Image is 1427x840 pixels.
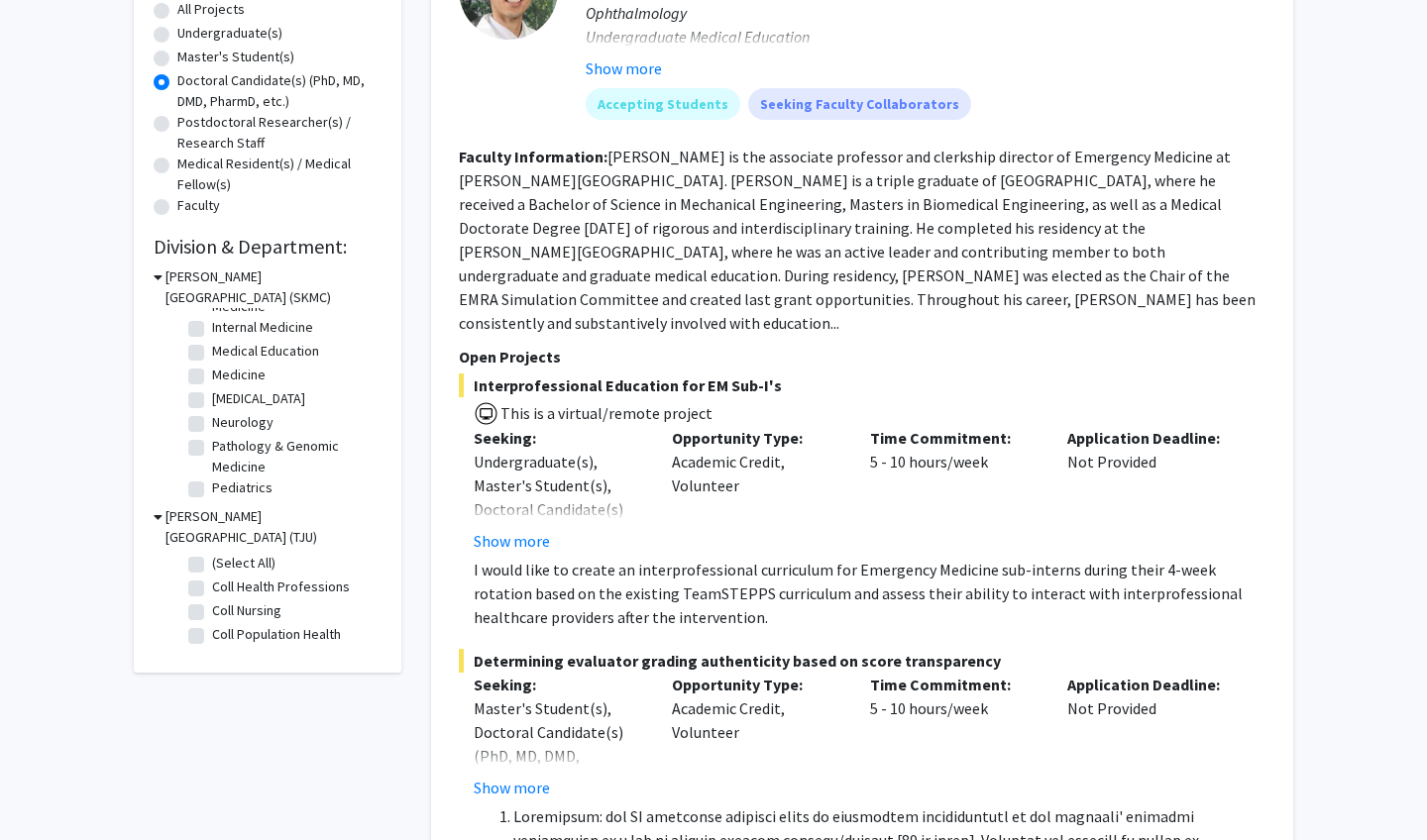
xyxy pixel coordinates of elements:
mat-chip: Seeking Faculty Collaborators [748,88,971,120]
fg-read-more: [PERSON_NAME] is the associate professor and clerkship director of Emergency Medicine at [PERSON_... [459,147,1256,333]
p: Open Projects [459,345,1265,368]
p: Application Deadline: [1067,426,1236,450]
div: Academic Credit, Volunteer [657,673,855,799]
label: Pediatrics [212,477,273,498]
iframe: Chat [15,751,84,825]
p: Seeking: [474,426,642,450]
div: Master's Student(s), Doctoral Candidate(s) (PhD, MD, DMD, PharmD, etc.), Medical Resident(s) / Me... [474,696,642,839]
span: This is a virtual/remote project [498,403,713,423]
span: Determining evaluator grading authenticity based on score transparency [459,649,1265,673]
p: Opportunity Type: [672,426,840,450]
button: Show more [474,529,550,553]
label: Neurology [212,412,274,433]
h3: [PERSON_NAME][GEOGRAPHIC_DATA] (SKMC) [165,266,382,308]
label: Doctoral Candidate(s) (PhD, MD, DMD, PharmD, etc.) [177,70,382,112]
label: Coll Population Health [212,624,341,645]
p: Opportunity Type: [672,673,840,696]
p: Time Commitment: [870,673,1039,696]
p: I would like to create an interprofessional curriculum for Emergency Medicine sub-interns during ... [474,558,1265,629]
p: Seeking: [474,673,642,696]
button: Show more [474,776,550,799]
label: Coll Health Professions [212,577,350,597]
button: Show more [586,56,662,80]
label: Postdoctoral Researcher(s) / Research Staff [177,112,382,154]
h3: [PERSON_NAME][GEOGRAPHIC_DATA] (TJU) [165,506,382,548]
label: Faculty [177,195,220,216]
b: Faculty Information: [459,147,607,166]
div: 5 - 10 hours/week [855,673,1053,799]
div: Academic Credit, Volunteer [657,426,855,553]
label: (Select All) [212,553,275,574]
label: Master's Student(s) [177,47,294,67]
label: Coll Nursing [212,600,281,621]
div: Undergraduate(s), Master's Student(s), Doctoral Candidate(s) (PhD, MD, DMD, PharmD, etc.), Faculty [474,450,642,569]
label: Medical Education [212,341,319,362]
label: [MEDICAL_DATA] [212,388,305,409]
p: Application Deadline: [1067,673,1236,696]
p: Time Commitment: [870,426,1039,450]
div: Not Provided [1052,673,1251,799]
label: Medical Resident(s) / Medical Fellow(s) [177,154,382,195]
span: Interprofessional Education for EM Sub-I's [459,373,1265,397]
label: Medicine [212,365,266,385]
label: Undergraduate(s) [177,23,282,44]
div: 5 - 10 hours/week [855,426,1053,553]
label: Internal Medicine [212,317,313,338]
h2: Division & Department: [154,235,382,259]
label: Pathology & Genomic Medicine [212,436,377,477]
mat-chip: Accepting Students [586,88,740,120]
div: Not Provided [1052,426,1251,553]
